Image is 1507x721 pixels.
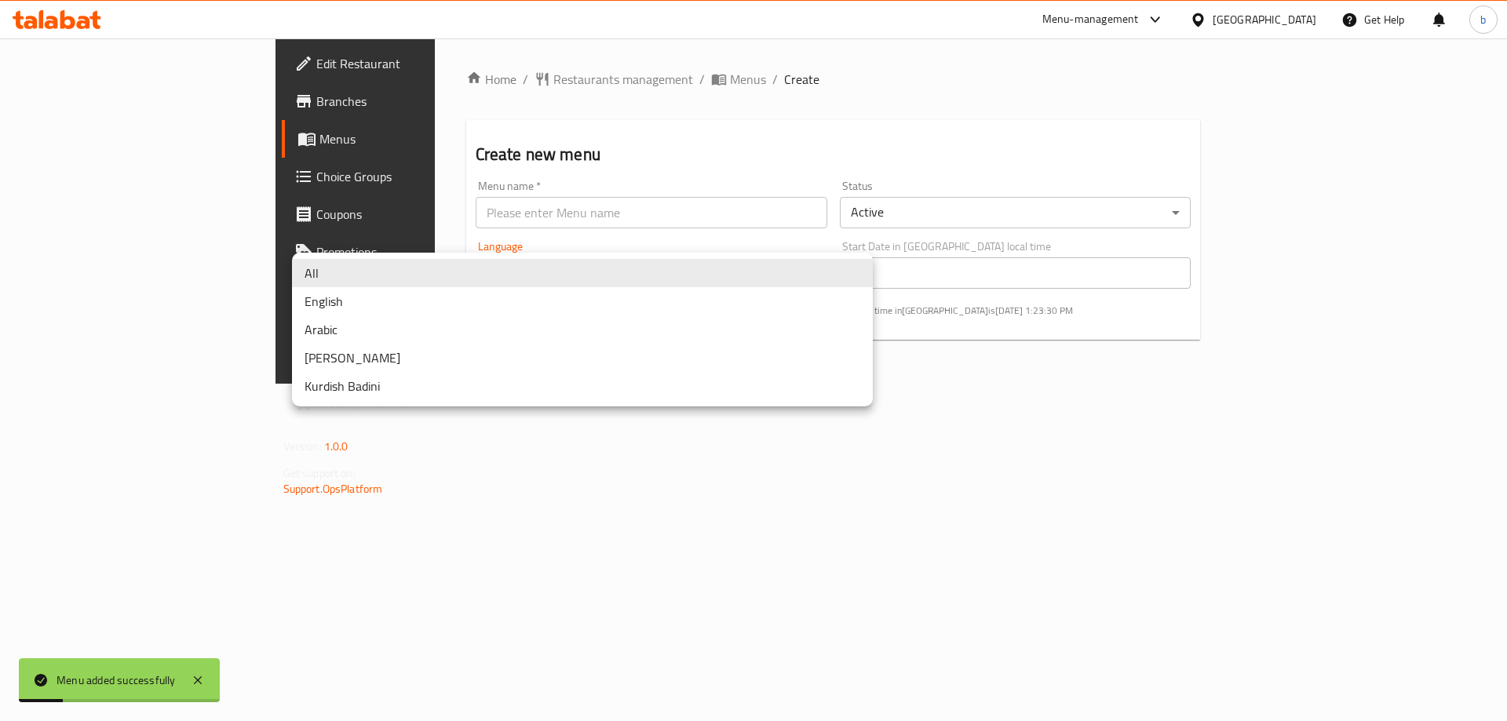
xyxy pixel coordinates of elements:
div: Menu added successfully [57,672,176,689]
li: [PERSON_NAME] [292,344,873,372]
li: All [292,259,873,287]
li: Arabic [292,315,873,344]
li: Kurdish Badini [292,372,873,400]
li: English [292,287,873,315]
